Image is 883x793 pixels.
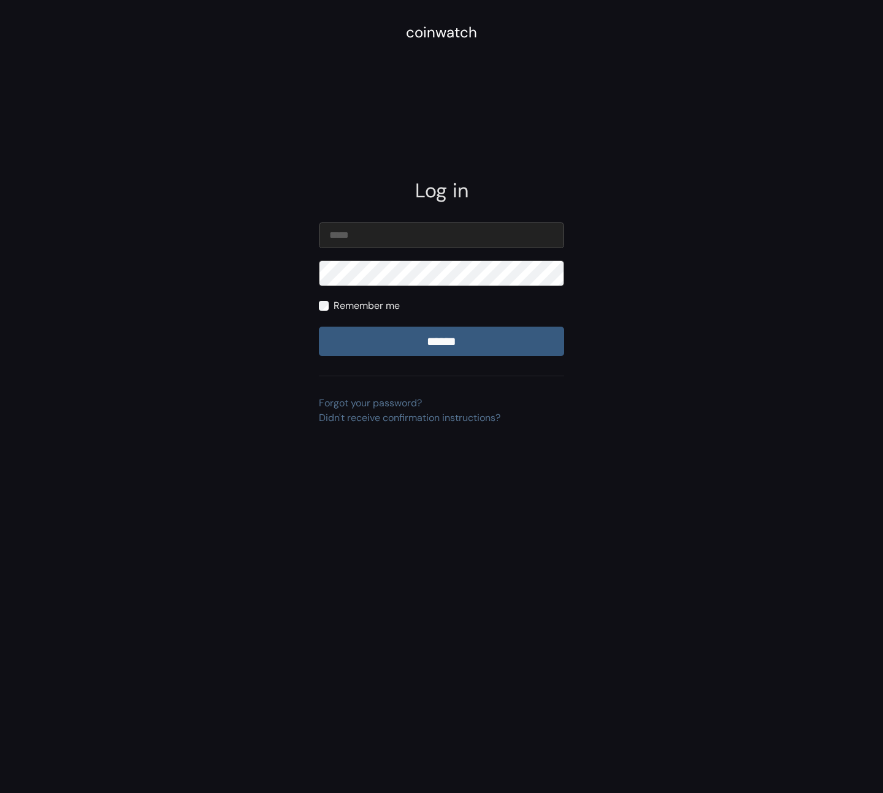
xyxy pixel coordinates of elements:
div: coinwatch [406,21,477,44]
a: Forgot your password? [319,397,422,409]
a: coinwatch [406,28,477,40]
h2: Log in [319,179,564,202]
label: Remember me [334,298,400,313]
a: Didn't receive confirmation instructions? [319,411,500,424]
